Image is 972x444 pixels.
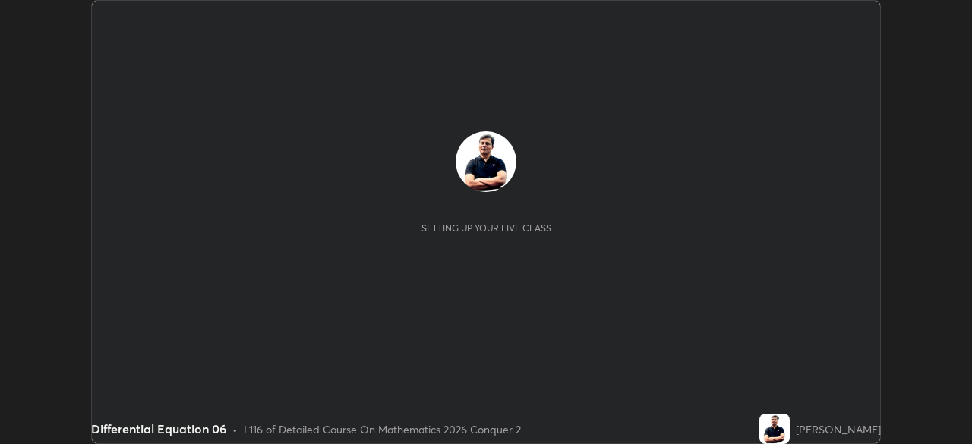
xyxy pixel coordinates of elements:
[456,131,516,192] img: 988431c348cc4fbe81a6401cf86f26e4.jpg
[244,421,521,437] div: L116 of Detailed Course On Mathematics 2026 Conquer 2
[232,421,238,437] div: •
[759,414,790,444] img: 988431c348cc4fbe81a6401cf86f26e4.jpg
[91,420,226,438] div: Differential Equation 06
[421,222,551,234] div: Setting up your live class
[796,421,881,437] div: [PERSON_NAME]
